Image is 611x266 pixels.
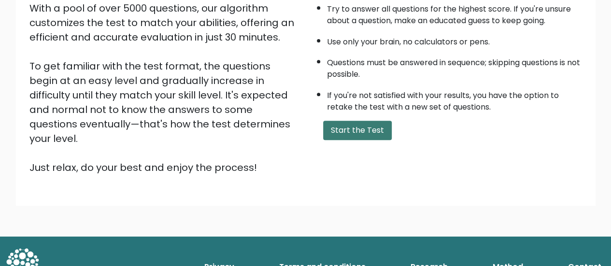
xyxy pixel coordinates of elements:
li: Use only your brain, no calculators or pens. [327,31,582,48]
li: Questions must be answered in sequence; skipping questions is not possible. [327,52,582,80]
button: Start the Test [323,121,392,140]
li: If you're not satisfied with your results, you have the option to retake the test with a new set ... [327,85,582,113]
